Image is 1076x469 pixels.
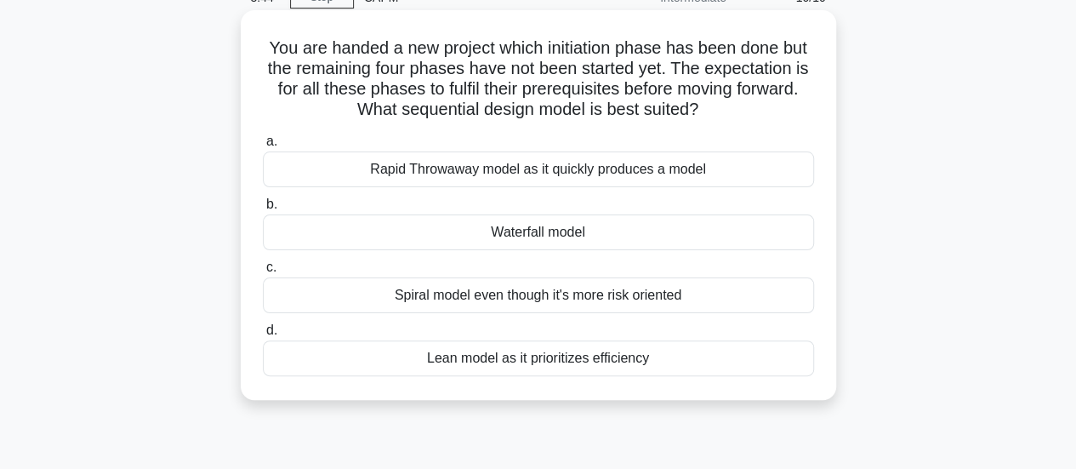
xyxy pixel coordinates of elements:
[266,260,276,274] span: c.
[266,323,277,337] span: d.
[263,214,814,250] div: Waterfall model
[263,340,814,376] div: Lean model as it prioritizes efficiency
[266,197,277,211] span: b.
[266,134,277,148] span: a.
[263,277,814,313] div: Spiral model even though it's more risk oriented
[263,152,814,187] div: Rapid Throwaway model as it quickly produces a model
[261,37,816,121] h5: You are handed a new project which initiation phase has been done but the remaining four phases h...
